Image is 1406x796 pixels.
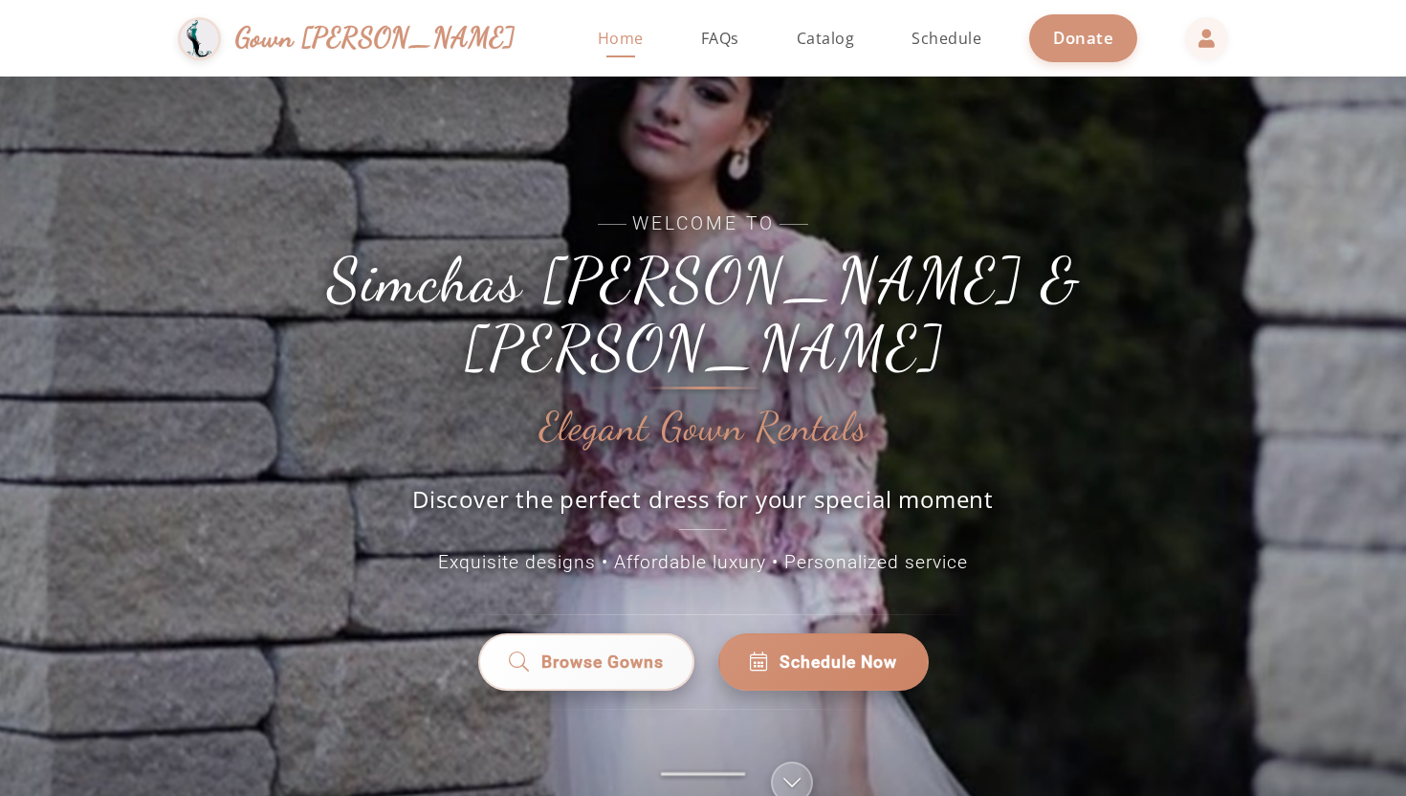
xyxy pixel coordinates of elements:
a: Donate [1029,14,1137,61]
span: FAQs [701,28,739,49]
span: Browse Gowns [541,650,664,674]
img: Gown Gmach Logo [178,17,221,60]
h1: Simchas [PERSON_NAME] & [PERSON_NAME] [273,247,1133,382]
span: Catalog [797,28,855,49]
a: Gown [PERSON_NAME] [178,12,535,65]
p: Exquisite designs • Affordable luxury • Personalized service [273,549,1133,577]
span: Donate [1053,27,1113,49]
h2: Elegant Gown Rentals [539,406,868,450]
p: Discover the perfect dress for your special moment [392,483,1014,530]
span: Welcome to [273,210,1133,238]
span: Schedule [912,28,981,49]
span: Home [598,28,644,49]
span: Schedule Now [780,650,897,674]
span: Gown [PERSON_NAME] [235,17,516,58]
